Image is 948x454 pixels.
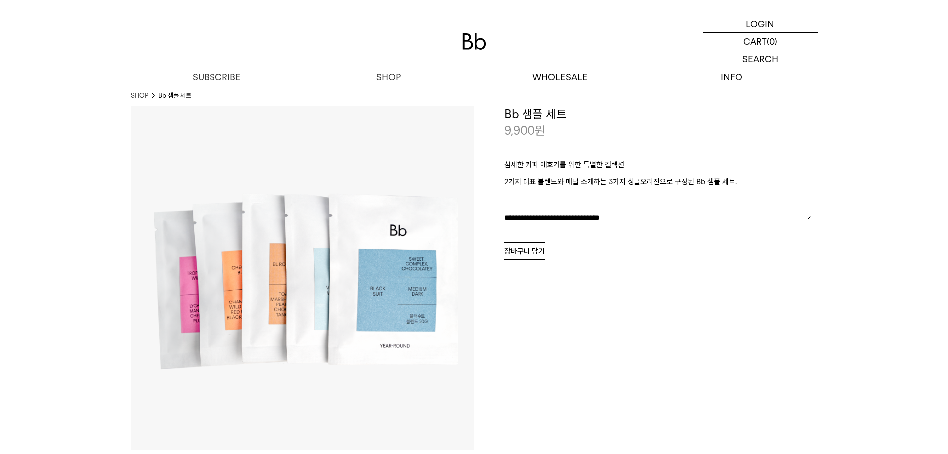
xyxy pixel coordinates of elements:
span: 원 [535,123,545,138]
a: LOGIN [703,15,818,33]
a: CART (0) [703,33,818,50]
a: SHOP [131,91,148,101]
img: 로고 [462,33,486,50]
h3: Bb 샘플 세트 [504,106,818,123]
a: SUBSCRIBE [131,68,303,86]
p: LOGIN [746,15,774,32]
button: 장바구니 담기 [504,242,545,260]
li: Bb 샘플 세트 [158,91,191,101]
a: SHOP [303,68,474,86]
p: SEARCH [742,50,778,68]
p: CART [743,33,767,50]
p: 9,900 [504,122,545,139]
p: 2가지 대표 블렌드와 매달 소개하는 3가지 싱글오리진으로 구성된 Bb 샘플 세트. [504,176,818,188]
p: WHOLESALE [474,68,646,86]
p: (0) [767,33,777,50]
p: 섬세한 커피 애호가를 위한 특별한 컬렉션 [504,159,818,176]
p: INFO [646,68,818,86]
img: Bb 샘플 세트 [131,106,474,450]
